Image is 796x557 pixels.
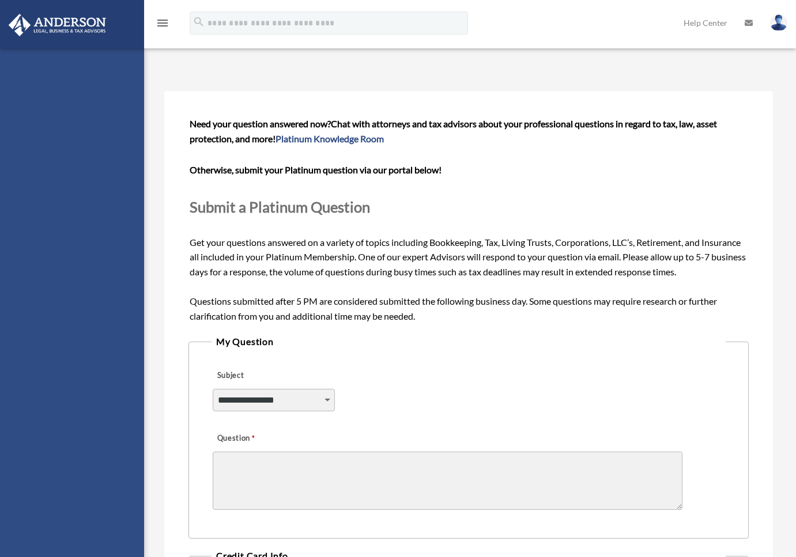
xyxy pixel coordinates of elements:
label: Question [213,430,302,446]
i: menu [156,16,169,30]
b: Otherwise, submit your Platinum question via our portal below! [190,164,442,175]
img: Anderson Advisors Platinum Portal [5,14,110,36]
a: Platinum Knowledge Room [276,133,384,144]
label: Subject [213,367,322,384]
legend: My Question [212,334,726,350]
span: Chat with attorneys and tax advisors about your professional questions in regard to tax, law, ass... [190,118,717,144]
span: Submit a Platinum Question [190,198,370,215]
i: search [193,16,205,28]
span: Get your questions answered on a variety of topics including Bookkeeping, Tax, Living Trusts, Cor... [190,118,748,321]
a: menu [156,20,169,30]
img: User Pic [770,14,787,31]
span: Need your question answered now? [190,118,331,129]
